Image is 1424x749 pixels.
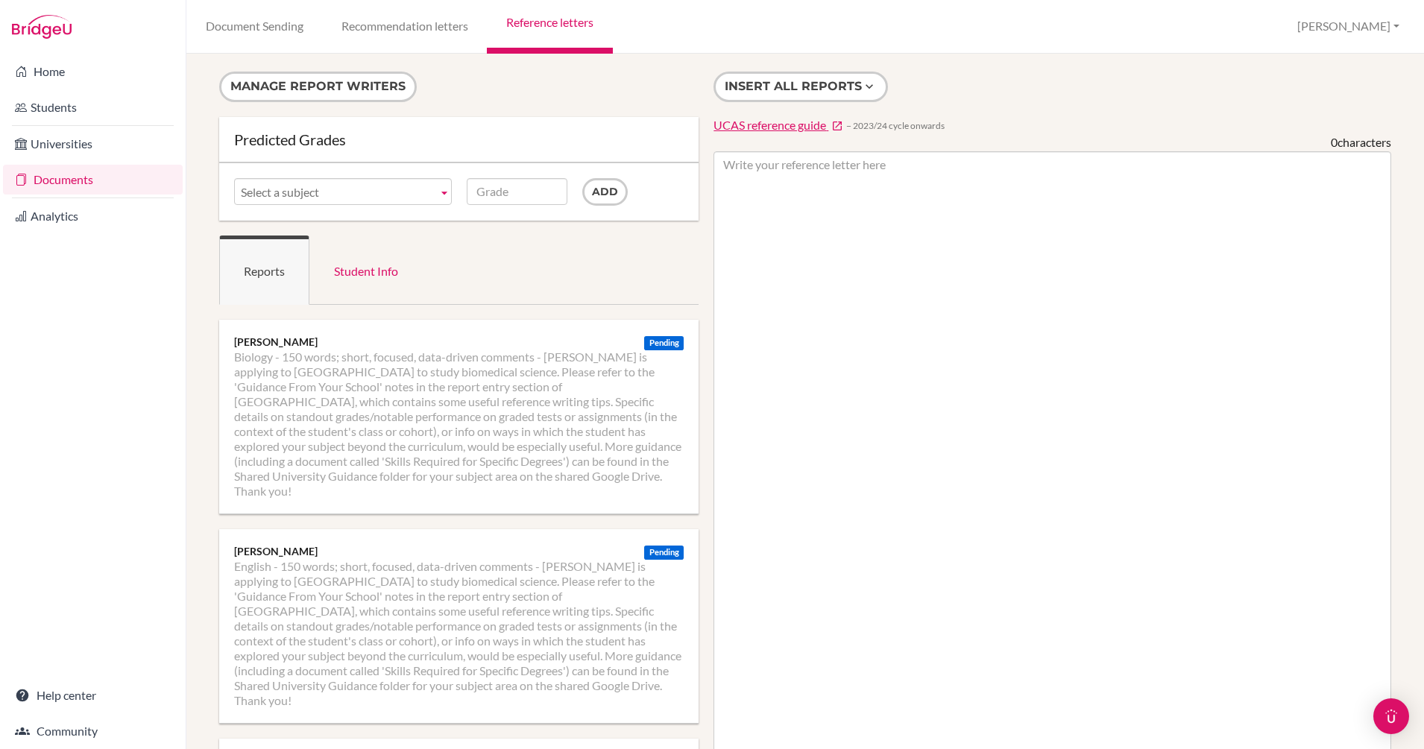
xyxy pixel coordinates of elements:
div: [PERSON_NAME] [234,335,684,350]
div: Open Intercom Messenger [1373,698,1409,734]
div: Pending [644,546,684,560]
div: characters [1331,134,1391,151]
li: Biology - 150 words; short, focused, data-driven comments - [PERSON_NAME] is applying to [GEOGRAP... [234,350,684,499]
button: [PERSON_NAME] [1291,13,1406,40]
img: Bridge-U [12,15,72,39]
button: Manage report writers [219,72,417,102]
a: UCAS reference guide [713,117,843,134]
input: Add [582,178,628,206]
a: Home [3,57,183,86]
input: Grade [467,178,568,205]
a: Analytics [3,201,183,231]
a: Reports [219,236,309,305]
span: 0 [1331,135,1338,149]
button: Insert all reports [713,72,888,102]
a: Community [3,716,183,746]
span: Select a subject [241,179,432,206]
div: Pending [644,336,684,350]
span: UCAS reference guide [713,118,826,132]
a: Documents [3,165,183,195]
span: − 2023/24 cycle onwards [846,119,945,132]
a: Students [3,92,183,122]
a: Universities [3,129,183,159]
li: English - 150 words; short, focused, data-driven comments - [PERSON_NAME] is applying to [GEOGRAP... [234,559,684,708]
a: Help center [3,680,183,710]
div: Predicted Grades [234,132,684,147]
a: Student Info [309,236,423,305]
div: [PERSON_NAME] [234,544,684,559]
